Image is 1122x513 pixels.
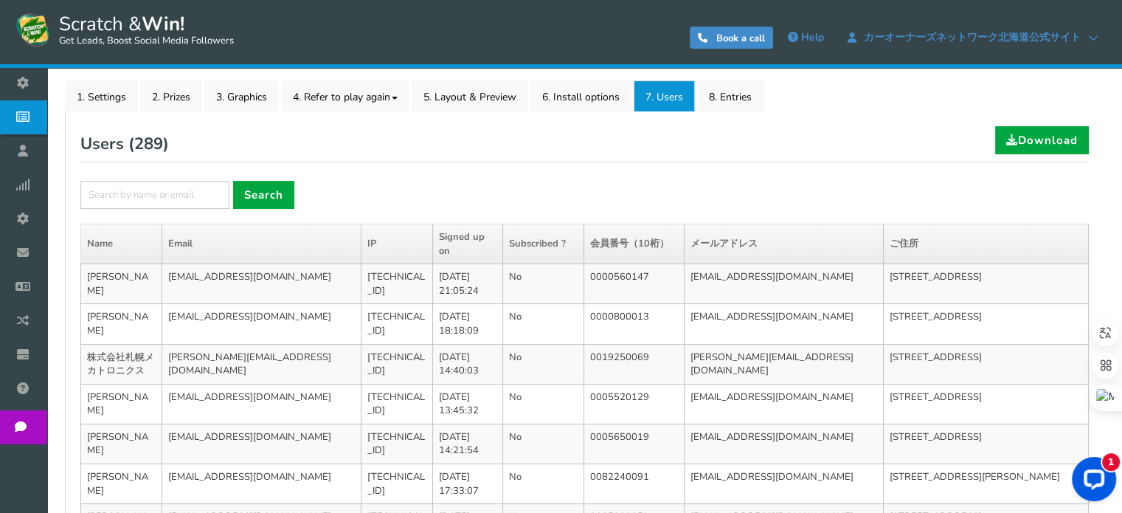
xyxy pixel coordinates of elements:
th: ご住所 [884,224,1089,264]
span: カーオーナーズネットワーク北海道公式サイト [856,32,1088,44]
td: [TECHNICAL_ID] [361,264,432,304]
a: 8. Entries [697,80,763,111]
td: [TECHNICAL_ID] [361,304,432,344]
td: [EMAIL_ADDRESS][DOMAIN_NAME] [685,264,884,304]
td: [EMAIL_ADDRESS][DOMAIN_NAME] [162,424,361,464]
td: No [502,464,583,503]
h2: Users ( ) [80,126,169,162]
td: [EMAIL_ADDRESS][DOMAIN_NAME] [685,304,884,344]
td: [EMAIL_ADDRESS][DOMAIN_NAME] [685,424,884,464]
td: [STREET_ADDRESS] [884,344,1089,384]
td: No [502,304,583,344]
input: Search by name or email [80,181,229,209]
td: [PERSON_NAME] [81,384,162,424]
td: [EMAIL_ADDRESS][DOMAIN_NAME] [685,384,884,424]
a: 5. Layout & Preview [412,80,528,111]
a: 3. Graphics [204,80,279,111]
td: 0005520129 [583,384,684,424]
div: ドメイン: [DOMAIN_NAME] [38,38,170,52]
a: 1. Settings [65,80,138,111]
img: tab_domain_overview_orange.svg [50,87,62,99]
a: Name [87,237,113,250]
td: [TECHNICAL_ID] [361,344,432,384]
a: Help [780,26,831,49]
div: キーワード流入 [171,89,238,98]
td: 0019250069 [583,344,684,384]
td: [DATE] 21:05:24 [432,264,502,304]
td: [DATE] 14:21:54 [432,424,502,464]
td: [STREET_ADDRESS] [884,424,1089,464]
td: [EMAIL_ADDRESS][DOMAIN_NAME] [162,384,361,424]
td: [DATE] 14:40:03 [432,344,502,384]
a: 7. Users [634,80,695,111]
td: [STREET_ADDRESS] [884,304,1089,344]
a: 2. Prizes [140,80,202,111]
td: [DATE] 18:18:09 [432,304,502,344]
strong: Win! [142,11,184,37]
span: 289 [134,133,163,155]
span: Book a call [716,32,765,45]
a: 6. Install options [530,80,631,111]
a: Scratch &Win! Get Leads, Boost Social Media Followers [15,11,234,48]
img: Scratch and Win [15,11,52,48]
img: tab_keywords_by_traffic_grey.svg [155,87,167,99]
td: [TECHNICAL_ID] [361,464,432,503]
th: Subscribed ? [502,224,583,264]
td: 0000560147 [583,264,684,304]
div: v 4.0.25 [41,24,72,35]
td: [TECHNICAL_ID] [361,384,432,424]
td: [EMAIL_ADDRESS][DOMAIN_NAME] [162,264,361,304]
td: [PERSON_NAME][EMAIL_ADDRESS][DOMAIN_NAME] [685,344,884,384]
td: [DATE] 17:33:07 [432,464,502,503]
td: [EMAIL_ADDRESS][DOMAIN_NAME] [162,464,361,503]
th: IP [361,224,432,264]
td: 0000800013 [583,304,684,344]
th: メールアドレス [685,224,884,264]
td: [EMAIL_ADDRESS][DOMAIN_NAME] [685,464,884,503]
div: ドメイン概要 [66,89,123,98]
td: [TECHNICAL_ID] [361,424,432,464]
a: Book a call [690,27,773,49]
td: [PERSON_NAME] [81,424,162,464]
td: No [502,344,583,384]
img: website_grey.svg [24,38,35,52]
td: [STREET_ADDRESS] [884,384,1089,424]
td: [STREET_ADDRESS] [884,264,1089,304]
span: Scratch & [52,11,234,48]
td: No [502,384,583,424]
td: [EMAIL_ADDRESS][DOMAIN_NAME] [162,304,361,344]
td: [PERSON_NAME] [81,264,162,304]
td: [PERSON_NAME] [81,464,162,503]
iframe: LiveChat chat widget [1060,451,1122,513]
td: 0082240091 [583,464,684,503]
td: 0005650019 [583,424,684,464]
td: [DATE] 13:45:32 [432,384,502,424]
td: [PERSON_NAME][EMAIL_ADDRESS][DOMAIN_NAME] [162,344,361,384]
td: 株式会社札幌メカトロニクス [81,344,162,384]
td: No [502,424,583,464]
a: Download [995,126,1089,154]
th: 会員番号（10桁） [583,224,684,264]
span: Help [801,30,824,44]
small: Get Leads, Boost Social Media Followers [59,35,234,47]
td: [PERSON_NAME] [81,304,162,344]
td: [STREET_ADDRESS][PERSON_NAME] [884,464,1089,503]
td: No [502,264,583,304]
img: logo_orange.svg [24,24,35,35]
th: Email [162,224,361,264]
a: 4. Refer to play again [281,80,409,111]
a: Search [233,181,294,209]
th: Signed up on [432,224,502,264]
